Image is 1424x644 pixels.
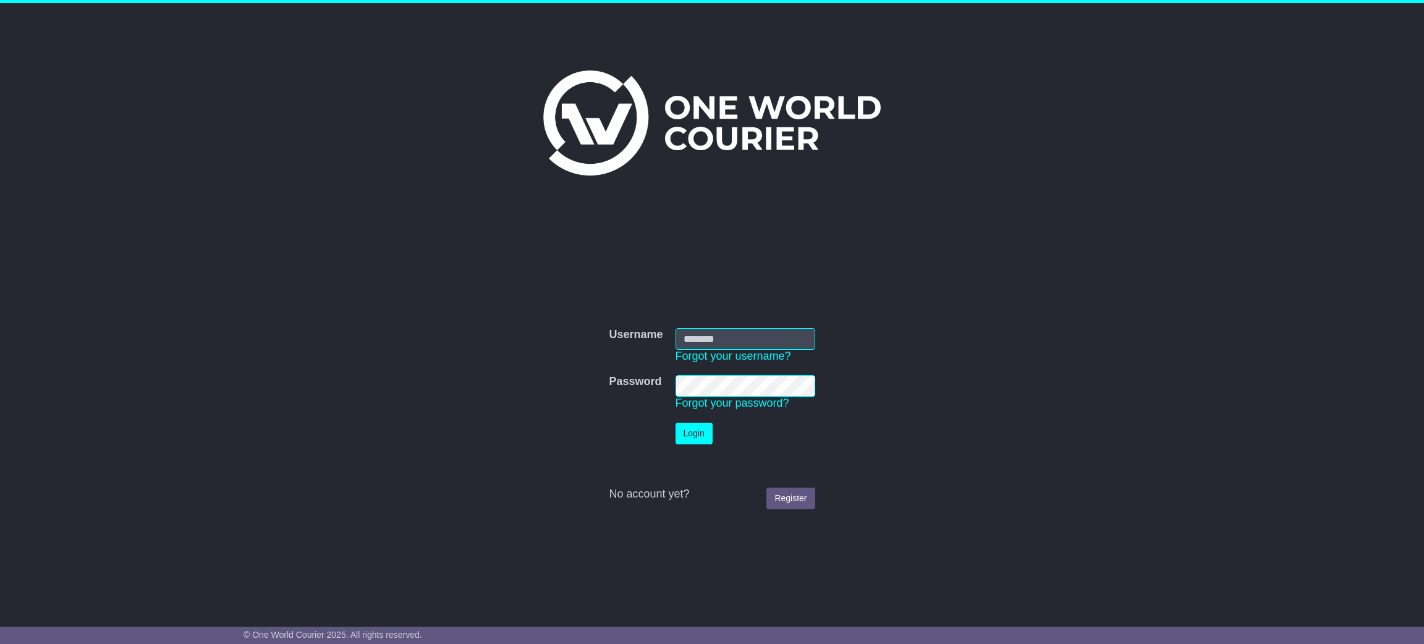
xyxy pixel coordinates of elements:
[676,350,791,362] a: Forgot your username?
[766,488,815,509] a: Register
[609,375,661,389] label: Password
[609,488,815,501] div: No account yet?
[609,328,663,342] label: Username
[543,70,881,176] img: One World
[676,423,713,444] button: Login
[244,630,422,640] span: © One World Courier 2025. All rights reserved.
[676,397,789,409] a: Forgot your password?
